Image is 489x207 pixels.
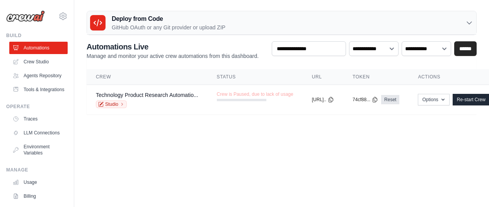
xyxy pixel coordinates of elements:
[9,141,68,159] a: Environment Variables
[96,100,127,108] a: Studio
[9,127,68,139] a: LLM Connections
[6,32,68,39] div: Build
[6,10,45,22] img: Logo
[208,69,303,85] th: Status
[418,94,449,105] button: Options
[87,69,208,85] th: Crew
[9,113,68,125] a: Traces
[87,52,259,60] p: Manage and monitor your active crew automations from this dashboard.
[9,70,68,82] a: Agents Repository
[381,95,399,104] a: Reset
[112,24,225,31] p: GitHub OAuth or any Git provider or upload ZIP
[87,41,259,52] h2: Automations Live
[217,91,293,97] span: Crew is Paused, due to lack of usage
[96,92,198,98] a: Technology Product Research Automatio...
[6,103,68,110] div: Operate
[9,83,68,96] a: Tools & Integrations
[343,69,409,85] th: Token
[303,69,343,85] th: URL
[9,176,68,188] a: Usage
[6,167,68,173] div: Manage
[112,14,225,24] h3: Deploy from Code
[353,97,378,103] button: 74cf88...
[9,190,68,202] a: Billing
[9,56,68,68] a: Crew Studio
[9,42,68,54] a: Automations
